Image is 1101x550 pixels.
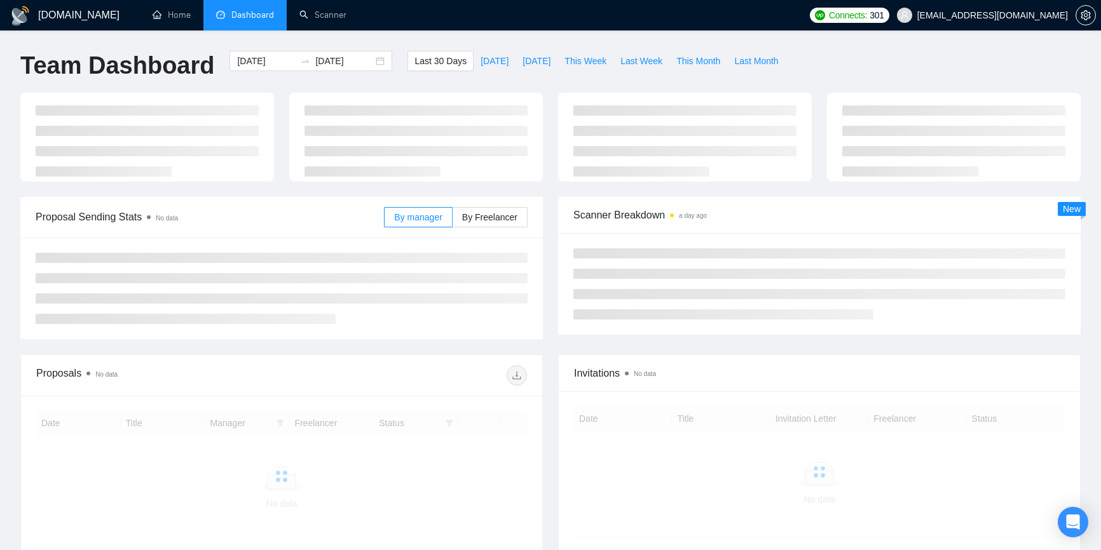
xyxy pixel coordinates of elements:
[20,51,214,81] h1: Team Dashboard
[462,212,517,222] span: By Freelancer
[10,6,31,26] img: logo
[407,51,474,71] button: Last 30 Days
[900,11,909,20] span: user
[815,10,825,20] img: upwork-logo.png
[573,207,1065,223] span: Scanner Breakdown
[300,56,310,66] span: to
[1076,10,1096,20] a: setting
[156,215,178,222] span: No data
[231,10,274,20] span: Dashboard
[564,54,606,68] span: This Week
[734,54,778,68] span: Last Month
[153,10,191,20] a: homeHome
[414,54,467,68] span: Last 30 Days
[620,54,662,68] span: Last Week
[727,51,785,71] button: Last Month
[237,54,295,68] input: Start date
[669,51,727,71] button: This Month
[299,10,346,20] a: searchScanner
[36,209,384,225] span: Proposal Sending Stats
[300,56,310,66] span: swap-right
[557,51,613,71] button: This Week
[216,10,225,19] span: dashboard
[1063,204,1081,214] span: New
[1076,10,1095,20] span: setting
[474,51,516,71] button: [DATE]
[1076,5,1096,25] button: setting
[315,54,373,68] input: End date
[676,54,720,68] span: This Month
[394,212,442,222] span: By manager
[95,371,118,378] span: No data
[481,54,509,68] span: [DATE]
[870,8,884,22] span: 301
[516,51,557,71] button: [DATE]
[1058,507,1088,537] div: Open Intercom Messenger
[574,365,1065,381] span: Invitations
[613,51,669,71] button: Last Week
[36,365,282,386] div: Proposals
[634,370,656,377] span: No data
[829,8,867,22] span: Connects:
[523,54,550,68] span: [DATE]
[679,212,707,219] time: a day ago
